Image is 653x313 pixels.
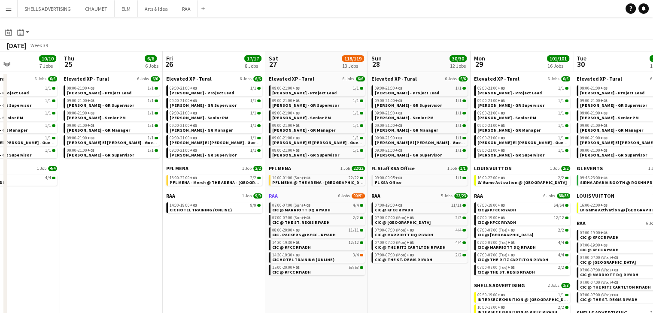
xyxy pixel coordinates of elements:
[272,140,403,145] span: Serina El Kaissi - Guest Relations Manager
[190,175,197,181] span: +03
[375,110,466,120] a: 09:00-21:00+031/1[PERSON_NAME] - Senior PM
[395,175,402,181] span: +03
[375,90,439,96] span: Aysel Ahmadova - Project Lead
[190,147,197,153] span: +03
[474,75,570,82] a: Elevated XP - Tural6 Jobs6/6
[148,111,154,115] span: 1/1
[67,136,94,140] span: 09:00-21:00
[474,193,570,282] div: RAA6 Jobs88/8807:00-19:00+0364/64CIC @ KFCC RIYADH07:00-19:00+0312/12CIC @ KFCC RIYADH07:00-07:00...
[580,111,607,115] span: 09:00-21:00
[375,98,466,108] a: 09:00-21:00+031/1[PERSON_NAME] - GR Supervisor
[580,148,607,153] span: 09:00-21:00
[272,180,368,185] span: PFL MENA @ THE ARENA - RIYADH
[272,136,300,140] span: 09:00-21:00
[67,127,130,133] span: Giuseppe Fontani - GR Manager
[18,0,78,17] button: SHELLS ADVERTISING
[477,127,541,133] span: Giuseppe Fontani - GR Manager
[45,148,51,153] span: 1/1
[170,180,282,185] span: PFL MENA - Merch @ THE ARENA - RIYADH
[580,99,607,103] span: 09:00-21:00
[558,111,564,115] span: 1/1
[67,102,134,108] span: Basim Aqil - GR Supervisor
[474,75,570,165] div: Elevated XP - Tural6 Jobs6/609:00-21:00+031/1[PERSON_NAME] - Project Lead09:00-21:00+031/1[PERSON...
[498,123,505,128] span: +03
[371,75,468,165] div: Elevated XP - Tural6 Jobs6/609:00-21:00+031/1[PERSON_NAME] - Project Lead09:00-21:00+031/1[PERSON...
[558,123,564,128] span: 1/1
[498,110,505,116] span: +03
[456,136,462,140] span: 1/1
[138,0,175,17] button: Arts & Idea
[371,165,468,172] a: FL Staff KSA Office1 Job1/1
[272,152,339,158] span: Youssef Khiari - GR Supervisor
[477,136,505,140] span: 09:00-21:00
[250,111,256,115] span: 1/1
[600,123,607,128] span: +03
[148,136,154,140] span: 1/1
[477,140,608,145] span: Serina El Kaissi - Guest Relations Manager
[477,86,505,90] span: 09:00-21:00
[166,165,262,193] div: PFL MENA1 Job2/218:00-22:00+032/2PFL MENA - Merch @ THE ARENA - [GEOGRAPHIC_DATA]
[557,193,570,199] span: 88/88
[477,180,567,185] span: LV Game Activation @ Kingdom Centre
[272,176,310,180] span: 14:00-01:00 (Sun)
[48,76,57,81] span: 6/6
[600,135,607,141] span: +03
[580,127,643,133] span: Giuseppe Fontani - GR Manager
[580,115,639,120] span: Diana Fazlitdinova - Senior PM
[454,193,468,199] span: 23/23
[375,99,402,103] span: 09:00-21:00
[548,76,559,81] span: 6 Jobs
[558,86,564,90] span: 1/1
[338,193,350,199] span: 6 Jobs
[375,136,402,140] span: 09:00-21:00
[170,123,261,132] a: 09:00-21:00+031/1[PERSON_NAME] - GR Manager
[292,85,300,91] span: +03
[292,98,300,103] span: +03
[175,0,198,17] button: RAA
[67,148,94,153] span: 09:00-21:00
[269,75,314,82] span: Elevated XP - Tural
[269,193,365,277] div: RAA6 Jobs90/9107:00-07:00 (Sun)+034/4CIC @ MARRIOTT DQ RIYADH07:00-07:00 (Sun)+032/2CIC @ THE ST....
[67,110,158,120] a: 09:00-21:00+031/1[PERSON_NAME] - Senior PM
[375,115,434,120] span: Diana Fazlitdinova - Senior PM
[353,136,359,140] span: 1/1
[137,76,149,81] span: 6 Jobs
[456,123,462,128] span: 1/1
[474,165,570,193] div: LOUIS VUITTON1 Job2/216:00-22:00+032/2LV Game Activation @ [GEOGRAPHIC_DATA]
[269,165,365,172] a: PFL MENA1 Job22/22
[166,75,262,82] a: Elevated XP - Tural6 Jobs6/6
[190,85,197,91] span: +03
[87,85,94,91] span: +03
[67,86,94,90] span: 09:00-21:00
[253,76,262,81] span: 6/6
[151,76,160,81] span: 6/6
[371,165,415,172] span: FL Staff KSA Office
[78,0,115,17] button: CHAUMET
[459,166,468,171] span: 1/1
[395,147,402,153] span: +03
[272,99,300,103] span: 09:00-21:00
[45,86,51,90] span: 1/1
[170,90,234,96] span: Aysel Ahmadova - Project Lead
[474,193,483,199] span: RAA
[250,136,256,140] span: 1/1
[445,76,457,81] span: 6 Jobs
[64,75,109,82] span: Elevated XP - Tural
[340,166,350,171] span: 1 Job
[375,180,401,185] span: FL KSA Office
[375,140,506,145] span: Serina El Kaissi - Guest Relations Manager
[190,110,197,116] span: +03
[375,86,402,90] span: 09:00-21:00
[67,99,94,103] span: 09:00-21:00
[250,99,256,103] span: 1/1
[375,123,466,132] a: 09:00-21:00+031/1[PERSON_NAME] - GR Manager
[477,85,568,95] a: 09:00-21:00+031/1[PERSON_NAME] - Project Lead
[87,110,94,116] span: +03
[67,123,94,128] span: 09:00-21:00
[170,102,237,108] span: Basim Aqil - GR Supervisor
[477,115,536,120] span: Diana Fazlitdinova - Senior PM
[558,176,564,180] span: 2/2
[166,165,262,172] a: PFL MENA1 Job2/2
[477,135,568,145] a: 09:00-21:00+031/1[PERSON_NAME] El [PERSON_NAME] - Guest Relations Manager
[550,166,559,171] span: 1 Job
